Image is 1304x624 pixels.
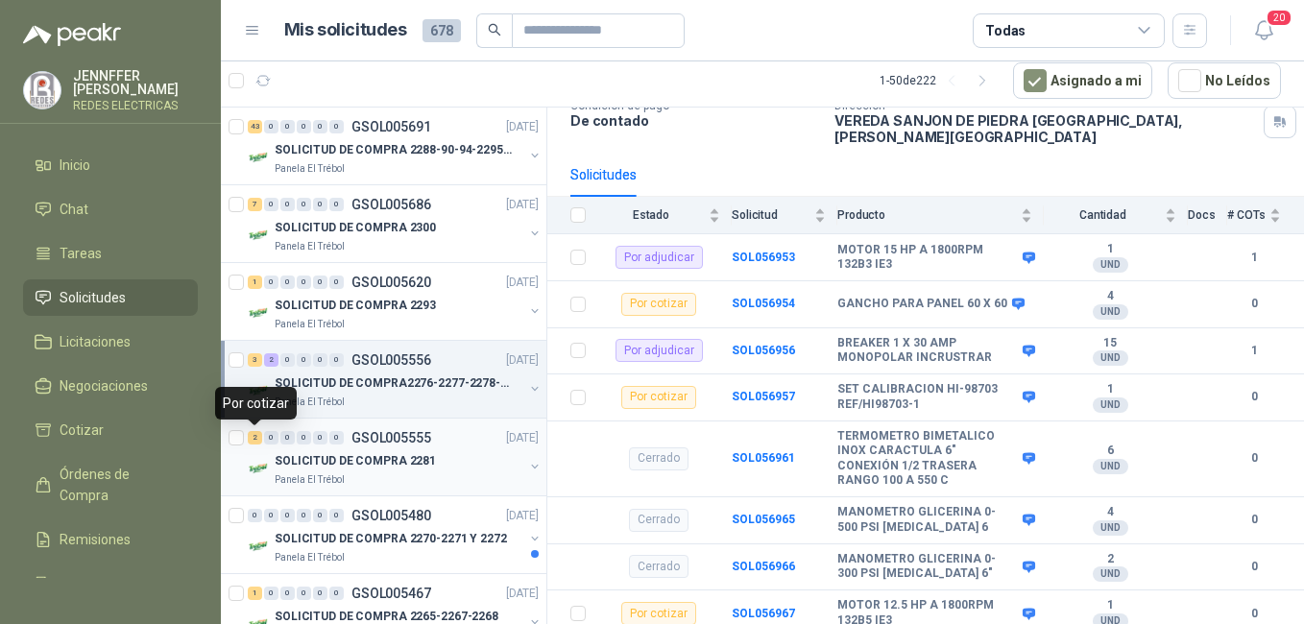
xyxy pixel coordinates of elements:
p: SOLICITUD DE COMPRA 2270-2271 Y 2272 [275,530,507,548]
div: 0 [297,587,311,600]
img: Company Logo [248,457,271,480]
p: [DATE] [506,351,539,370]
th: Producto [837,197,1044,234]
b: SET CALIBRACION HI-98703 REF/HI98703-1 [837,382,1018,412]
p: SOLICITUD DE COMPRA2276-2277-2278-2284-2285- [275,374,514,393]
div: UND [1093,397,1128,413]
th: # COTs [1227,197,1304,234]
a: Remisiones [23,521,198,558]
p: GSOL005556 [351,353,431,367]
button: No Leídos [1168,62,1281,99]
span: search [488,23,501,36]
a: SOL056961 [732,451,795,465]
a: Cotizar [23,412,198,448]
a: SOL056965 [732,513,795,526]
p: SOLICITUD DE COMPRA 2281 [275,452,436,470]
div: 0 [313,276,327,289]
div: 3 [248,353,262,367]
b: 0 [1227,605,1281,623]
span: 20 [1266,9,1292,27]
div: 0 [297,509,311,522]
div: 0 [264,276,278,289]
a: Tareas [23,235,198,272]
div: 1 - 50 de 222 [880,65,998,96]
b: 0 [1227,295,1281,313]
p: [DATE] [506,429,539,447]
b: 1 [1227,249,1281,267]
span: Negociaciones [60,375,148,396]
img: Company Logo [248,535,271,558]
p: [DATE] [506,196,539,214]
p: REDES ELECTRICAS [73,100,198,111]
p: GSOL005620 [351,276,431,289]
span: Inicio [60,155,90,176]
div: 0 [329,276,344,289]
b: 0 [1227,511,1281,529]
b: 1 [1044,382,1176,397]
div: 0 [280,587,295,600]
span: Remisiones [60,529,131,550]
a: Licitaciones [23,324,198,360]
div: 0 [264,120,278,133]
b: SOL056957 [732,390,795,403]
div: 2 [248,431,262,444]
b: 0 [1227,558,1281,576]
span: Solicitud [732,208,810,222]
th: Docs [1188,197,1227,234]
a: 3 2 0 0 0 0 GSOL005556[DATE] Company LogoSOLICITUD DE COMPRA2276-2277-2278-2284-2285-Panela El Tr... [248,348,543,410]
div: Cerrado [629,555,688,578]
div: 0 [280,198,295,211]
button: 20 [1246,13,1281,48]
div: 0 [280,276,295,289]
img: Company Logo [248,379,271,402]
p: Panela El Trébol [275,317,345,332]
th: Estado [597,197,732,234]
b: BREAKER 1 X 30 AMP MONOPOLAR INCRUSTRAR [837,336,1018,366]
div: 1 [248,587,262,600]
p: Panela El Trébol [275,161,345,177]
p: SOLICITUD DE COMPRA 2288-90-94-2295-96-2301-02-04 [275,141,514,159]
span: 678 [423,19,461,42]
p: GSOL005555 [351,431,431,444]
b: SOL056953 [732,251,795,264]
img: Company Logo [248,301,271,324]
div: 0 [264,509,278,522]
div: 0 [280,120,295,133]
div: UND [1093,304,1128,320]
p: [DATE] [506,118,539,136]
div: 0 [329,509,344,522]
div: UND [1093,257,1128,273]
p: GSOL005467 [351,587,431,600]
a: SOL056956 [732,344,795,357]
b: 4 [1044,289,1176,304]
div: 0 [280,509,295,522]
a: 1 0 0 0 0 0 GSOL005620[DATE] Company LogoSOLICITUD DE COMPRA 2293Panela El Trébol [248,271,543,332]
div: 0 [313,509,327,522]
p: GSOL005686 [351,198,431,211]
div: Cerrado [629,447,688,470]
a: 2 0 0 0 0 0 GSOL005555[DATE] Company LogoSOLICITUD DE COMPRA 2281Panela El Trébol [248,426,543,488]
div: Solicitudes [570,164,637,185]
span: Solicitudes [60,287,126,308]
b: 4 [1044,505,1176,520]
span: Estado [597,208,705,222]
div: 7 [248,198,262,211]
p: De contado [570,112,819,129]
p: Panela El Trébol [275,550,345,565]
span: Cantidad [1044,208,1161,222]
div: 0 [329,120,344,133]
div: 0 [313,198,327,211]
h1: Mis solicitudes [284,16,407,44]
a: Configuración [23,565,198,602]
p: JENNFFER [PERSON_NAME] [73,69,198,96]
b: MOTOR 15 HP A 1800RPM 132B3 IE3 [837,243,1018,273]
b: 6 [1044,444,1176,459]
div: 0 [297,198,311,211]
a: Solicitudes [23,279,198,316]
div: 0 [280,431,295,444]
div: 0 [313,120,327,133]
b: SOL056966 [732,560,795,573]
a: Órdenes de Compra [23,456,198,514]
